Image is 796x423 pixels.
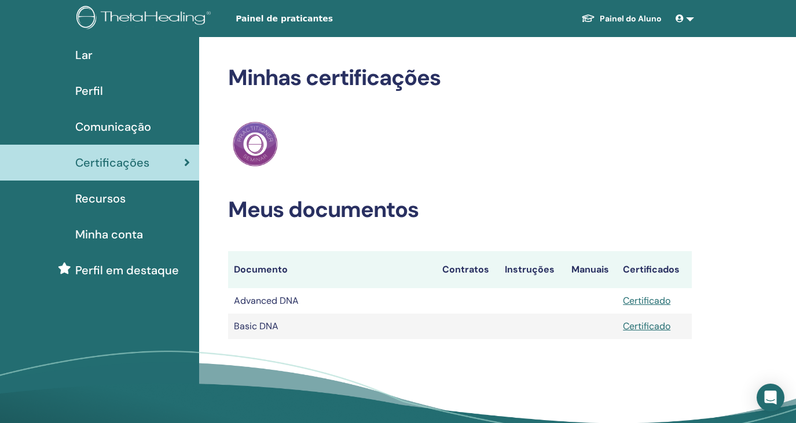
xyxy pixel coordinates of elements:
[572,8,671,30] a: Painel do Aluno
[75,154,149,171] span: Certificações
[236,13,409,25] span: Painel de praticantes
[228,251,436,288] th: Documento
[228,197,692,223] h2: Meus documentos
[499,251,565,288] th: Instruções
[75,46,93,64] span: Lar
[228,65,692,91] h2: Minhas certificações
[75,262,179,279] span: Perfil em destaque
[75,118,151,135] span: Comunicação
[228,288,436,314] td: Advanced DNA
[623,320,670,332] a: Certificado
[75,226,143,243] span: Minha conta
[75,190,126,207] span: Recursos
[623,295,670,307] a: Certificado
[233,122,278,167] img: Practitioner
[617,251,692,288] th: Certificados
[566,251,617,288] th: Manuais
[436,251,500,288] th: Contratos
[228,314,436,339] td: Basic DNA
[76,6,215,32] img: logo.png
[581,13,595,23] img: graduation-cap-white.svg
[75,82,103,100] span: Perfil
[757,384,784,411] div: Open Intercom Messenger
